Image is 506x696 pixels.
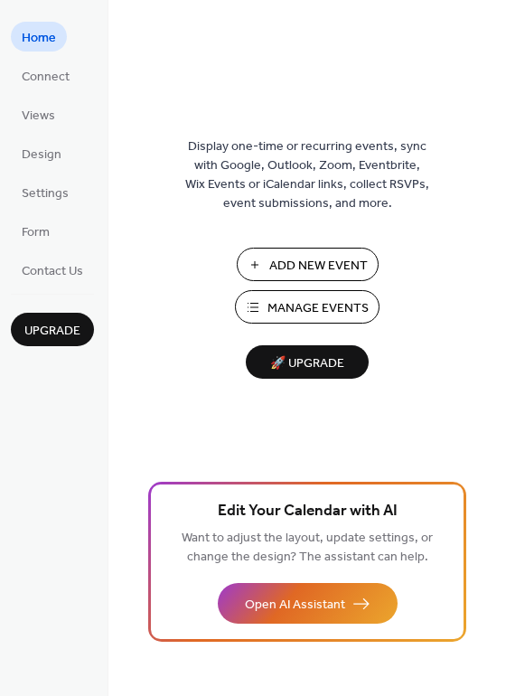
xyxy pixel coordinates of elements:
[22,107,55,126] span: Views
[267,299,369,318] span: Manage Events
[22,68,70,87] span: Connect
[11,138,72,168] a: Design
[11,177,80,207] a: Settings
[185,137,429,213] span: Display one-time or recurring events, sync with Google, Outlook, Zoom, Eventbrite, Wix Events or ...
[235,290,379,324] button: Manage Events
[11,216,61,246] a: Form
[11,61,80,90] a: Connect
[11,255,94,285] a: Contact Us
[182,526,433,569] span: Want to adjust the layout, update settings, or change the design? The assistant can help.
[218,583,398,624] button: Open AI Assistant
[22,262,83,281] span: Contact Us
[269,257,368,276] span: Add New Event
[11,22,67,52] a: Home
[245,596,345,615] span: Open AI Assistant
[22,29,56,48] span: Home
[24,322,80,341] span: Upgrade
[22,223,50,242] span: Form
[246,345,369,379] button: 🚀 Upgrade
[257,352,358,376] span: 🚀 Upgrade
[11,99,66,129] a: Views
[237,248,379,281] button: Add New Event
[218,499,398,524] span: Edit Your Calendar with AI
[22,184,69,203] span: Settings
[22,146,61,165] span: Design
[11,313,94,346] button: Upgrade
